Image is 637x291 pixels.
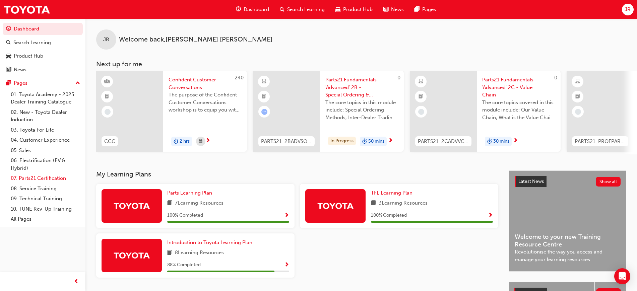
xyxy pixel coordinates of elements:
span: search-icon [280,5,284,14]
span: Welcome to your new Training Resource Centre [515,233,621,248]
span: Pages [422,6,436,13]
span: booktick-icon [105,92,110,101]
span: 240 [235,75,244,81]
span: next-icon [388,138,393,144]
span: JR [625,6,631,13]
span: PARTS21_PROFPART1_0923_EL [575,138,626,145]
span: Introduction to Toyota Learning Plan [167,239,252,245]
a: guage-iconDashboard [231,3,274,16]
a: News [3,64,83,76]
div: Open Intercom Messenger [614,268,630,284]
a: 09. Technical Training [8,194,83,204]
span: Parts Learning Plan [167,190,212,196]
span: book-icon [371,199,376,208]
span: News [391,6,404,13]
span: up-icon [75,79,80,88]
span: learningRecordVerb_ATTEMPT-icon [261,109,267,115]
img: Trak [3,2,50,17]
span: guage-icon [6,26,11,32]
a: car-iconProduct Hub [330,3,378,16]
a: 08. Service Training [8,184,83,194]
span: Product Hub [343,6,373,13]
span: 100 % Completed [371,212,407,219]
button: Show Progress [284,211,289,220]
span: car-icon [6,53,11,59]
a: TFL Learning Plan [371,189,415,197]
a: 10. TUNE Rev-Up Training [8,204,83,214]
span: Parts21 Fundamentals 'Advanced' 2B - Special Ordering & Heijunka [325,76,398,99]
span: Show Progress [488,213,493,219]
a: Product Hub [3,50,83,62]
button: Pages [3,77,83,89]
div: Pages [14,79,27,87]
span: pages-icon [415,5,420,14]
a: All Pages [8,214,83,224]
span: 0 [554,75,557,81]
span: booktick-icon [419,92,423,101]
a: pages-iconPages [409,3,441,16]
span: 2 hrs [180,138,190,145]
span: book-icon [167,249,172,257]
span: duration-icon [487,137,492,146]
span: 100 % Completed [167,212,203,219]
a: 0PARTS21_2BADVSO_0522_ELParts21 Fundamentals 'Advanced' 2B - Special Ordering & HeijunkaThe core ... [253,71,404,152]
a: 02. New - Toyota Dealer Induction [8,107,83,125]
span: The core topics covered in this module include: Our Value Chain, What is the Value Chain, Ecosyst... [482,99,555,122]
span: calendar-icon [199,137,202,146]
span: 30 mins [493,138,509,145]
a: Dashboard [3,23,83,35]
span: 8 Learning Resources [175,249,224,257]
span: news-icon [6,67,11,73]
a: Parts Learning Plan [167,189,215,197]
span: Latest News [518,178,544,184]
a: 07. Parts21 Certification [8,173,83,184]
span: booktick-icon [262,92,266,101]
div: In Progress [328,137,356,146]
span: learningResourceType_ELEARNING-icon [419,77,423,86]
span: The core topics in this module include: Special Ordering Methods, Inter-Dealer Trading and Introd... [325,99,398,122]
img: Trak [317,200,354,212]
span: car-icon [335,5,340,14]
span: Search Learning [287,6,325,13]
span: PARTS21_2BADVSO_0522_EL [261,138,312,145]
a: news-iconNews [378,3,409,16]
img: Trak [113,249,150,261]
span: Welcome back , [PERSON_NAME] [PERSON_NAME] [119,36,272,44]
span: next-icon [513,138,518,144]
span: TFL Learning Plan [371,190,412,196]
a: Search Learning [3,37,83,49]
span: learningResourceType_ELEARNING-icon [262,77,266,86]
span: next-icon [205,138,210,144]
div: News [14,66,26,74]
a: 240CCCConfident Customer ConversationsThe purpose of the Confident Customer Conversations worksho... [96,71,247,152]
span: Show Progress [284,213,289,219]
span: learningRecordVerb_NONE-icon [575,109,581,115]
span: book-icon [167,199,172,208]
span: Parts21 Fundamentals 'Advanced' 2C - Value Chain [482,76,555,99]
a: 04. Customer Experience [8,135,83,145]
a: 03. Toyota For Life [8,125,83,135]
span: 0 [397,75,400,81]
span: learningResourceType_ELEARNING-icon [575,77,580,86]
span: 50 mins [368,138,384,145]
a: 0PARTS21_2CADVVC_0522_ELParts21 Fundamentals 'Advanced' 2C - Value ChainThe core topics covered i... [410,71,561,152]
span: learningRecordVerb_NONE-icon [418,109,424,115]
span: 88 % Completed [167,261,201,269]
h3: My Learning Plans [96,170,498,178]
button: Show Progress [284,261,289,269]
span: booktick-icon [575,92,580,101]
span: news-icon [383,5,388,14]
span: pages-icon [6,80,11,86]
a: 01. Toyota Academy - 2025 Dealer Training Catalogue [8,89,83,107]
span: CCC [104,138,115,145]
span: Confident Customer Conversations [169,76,242,91]
a: Introduction to Toyota Learning Plan [167,239,255,246]
button: DashboardSearch LearningProduct HubNews [3,21,83,77]
span: duration-icon [362,137,367,146]
a: Latest NewsShow all [515,176,621,187]
span: Show Progress [284,262,289,268]
a: Latest NewsShow allWelcome to your new Training Resource CentreRevolutionise the way you access a... [509,170,626,272]
span: learningResourceType_INSTRUCTOR_LED-icon [105,77,110,86]
span: learningRecordVerb_NONE-icon [105,109,111,115]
